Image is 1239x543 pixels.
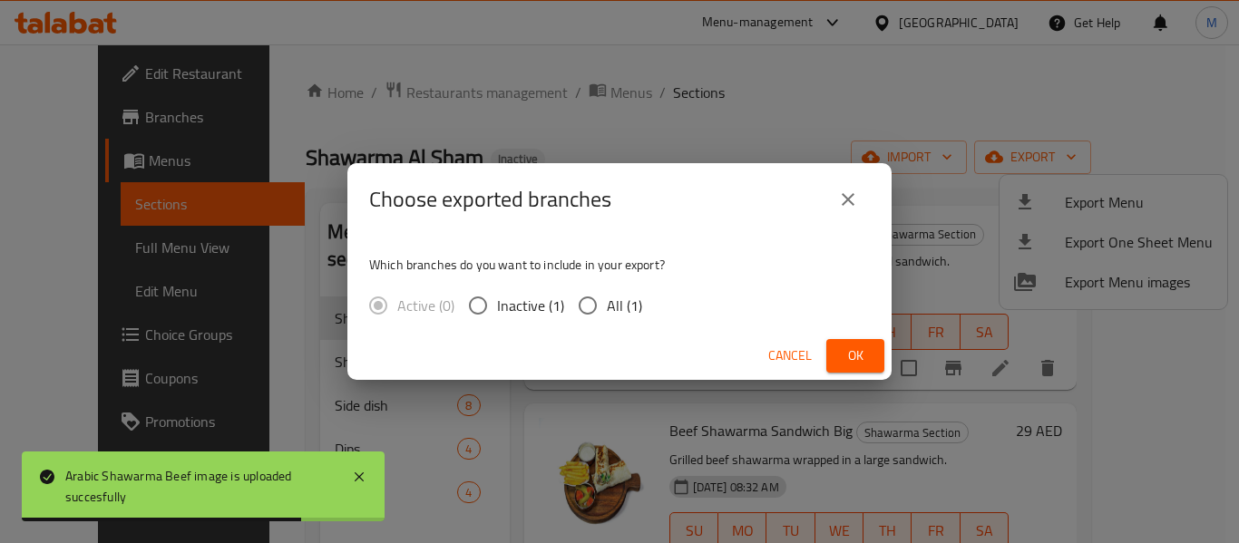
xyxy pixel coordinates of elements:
span: Active (0) [397,295,454,316]
div: Arabic Shawarma Beef image is uploaded succesfully [65,466,334,507]
span: Ok [841,344,870,367]
span: All (1) [607,295,642,316]
h2: Choose exported branches [369,185,611,214]
span: Inactive (1) [497,295,564,316]
span: Cancel [768,344,812,367]
button: Cancel [761,339,819,373]
p: Which branches do you want to include in your export? [369,256,870,274]
button: Ok [826,339,884,373]
button: close [826,178,870,221]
